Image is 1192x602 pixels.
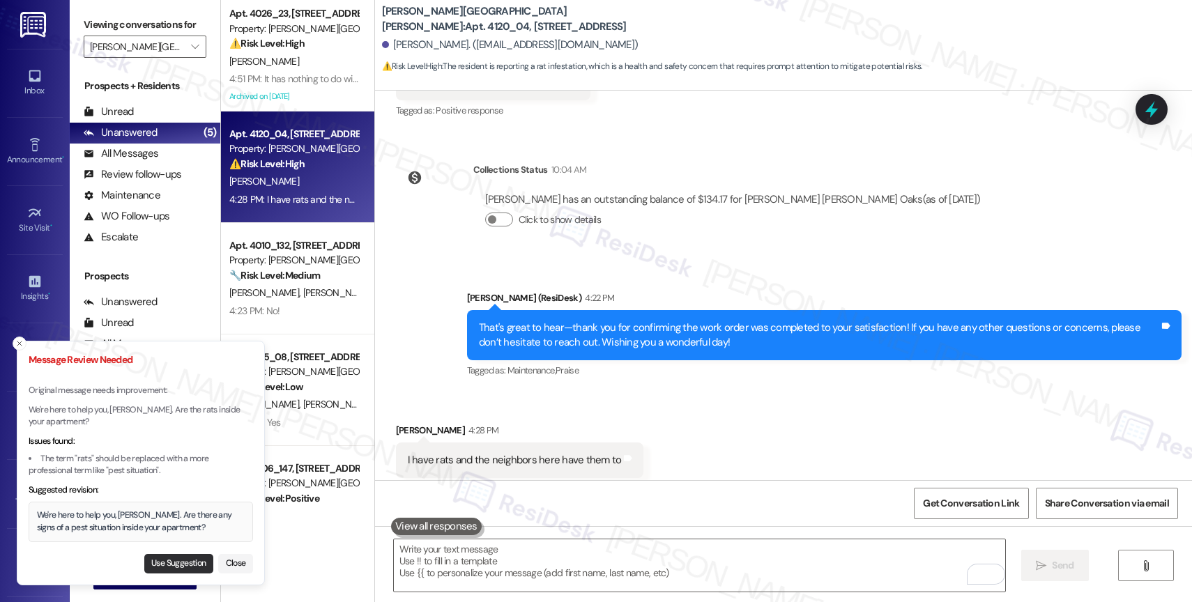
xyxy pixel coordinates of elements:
strong: ⚠️ Risk Level: High [382,61,442,72]
div: WO Follow-ups [84,209,169,224]
li: The term "rats" should be replaced with a more professional term like "pest situation". [29,453,253,477]
span: • [62,153,64,162]
div: [PERSON_NAME] [396,423,644,442]
span: [PERSON_NAME] [229,55,299,68]
input: All communities [90,36,184,58]
button: Close [218,554,253,573]
div: Unread [84,105,134,119]
strong: 🔧 Risk Level: Medium [229,269,320,281]
div: Review follow-ups [84,167,181,182]
button: Get Conversation Link [914,488,1028,519]
div: Apt. 4006_147, [STREET_ADDRESS] [229,461,358,476]
div: [PERSON_NAME] (ResiDesk) [467,291,1182,310]
span: Praise [556,364,579,376]
div: Archived on [DATE] [228,88,360,105]
div: 4:22 PM [581,291,614,305]
span: Get Conversation Link [923,496,1019,511]
i:  [1036,560,1046,571]
button: Share Conversation via email [1036,488,1178,519]
i:  [1140,560,1151,571]
div: [PERSON_NAME]. ([EMAIL_ADDRESS][DOMAIN_NAME]) [382,38,639,52]
div: (5) [200,122,220,144]
span: [PERSON_NAME] [303,398,372,410]
div: 4:24 PM: Yes [229,416,281,429]
label: Click to show details [519,213,601,227]
div: That's great to hear—thank you for confirming the work order was completed to your satisfaction! ... [479,321,1159,350]
span: • [50,221,52,231]
label: Viewing conversations for [84,14,206,36]
div: Tagged as: [396,478,644,498]
a: Inbox [7,64,63,102]
div: Apt. 4120_04, [STREET_ADDRESS] [229,127,358,141]
div: Suggested revision: [29,484,253,497]
div: Prospects [70,269,220,284]
div: [PERSON_NAME] has an outstanding balance of $134.17 for [PERSON_NAME] [PERSON_NAME] Oaks (as of [... [485,192,981,207]
div: Property: [PERSON_NAME][GEOGRAPHIC_DATA][PERSON_NAME] [229,141,358,156]
button: Send [1021,550,1089,581]
div: Collections Status [473,162,548,177]
a: Leads [7,407,63,445]
div: Maintenance [84,188,160,203]
span: Share Conversation via email [1045,496,1169,511]
div: All Messages [84,146,158,161]
div: Unanswered [84,295,158,309]
p: Original message needs improvement: [29,385,253,397]
b: [PERSON_NAME][GEOGRAPHIC_DATA][PERSON_NAME]: Apt. 4120_04, [STREET_ADDRESS] [382,4,661,34]
strong: ⚠️ Risk Level: High [229,157,305,170]
a: Insights • [7,270,63,307]
div: Tagged as: [467,360,1182,380]
div: Unanswered [84,125,158,140]
span: [PERSON_NAME] [303,286,372,299]
button: Close toast [13,337,26,350]
a: Account [7,543,63,581]
div: 4:28 PM [465,423,498,438]
div: Property: [PERSON_NAME][GEOGRAPHIC_DATA][PERSON_NAME] [229,476,358,491]
div: Tagged as: [396,100,591,121]
div: 4:51 PM: It has nothing to do with the kettle! It's been going on for the last 3 weeks! [229,72,558,85]
span: [PERSON_NAME] [229,175,299,187]
div: Apt. 4010_132, [STREET_ADDRESS] [229,238,358,253]
textarea: To enrich screen reader interactions, please activate Accessibility in Grammarly extension settings [394,539,1005,592]
div: 4:23 PM: No! [229,304,280,317]
div: Apt. 4515_08, [STREET_ADDRESS] [229,350,358,364]
div: I have rats and the neighbors here have them to [408,453,622,468]
strong: 💡 Risk Level: Low [229,380,303,393]
span: [PERSON_NAME] [229,398,303,410]
div: Property: [PERSON_NAME][GEOGRAPHIC_DATA][PERSON_NAME] [229,253,358,268]
div: Escalate [84,230,138,245]
div: Apt. 4026_23, [STREET_ADDRESS] [229,6,358,21]
button: Use Suggestion [144,554,213,573]
span: [PERSON_NAME] [229,286,303,299]
a: Buildings [7,338,63,376]
div: Property: [PERSON_NAME][GEOGRAPHIC_DATA][PERSON_NAME] [229,364,358,379]
div: Property: [PERSON_NAME][GEOGRAPHIC_DATA][PERSON_NAME] [229,22,358,36]
div: We're here to help you, [PERSON_NAME]. Are there any signs of a pest situation inside your apartm... [37,509,245,534]
div: Issues found: [29,435,253,448]
span: Positive response [436,105,503,116]
div: Unread [84,316,134,330]
span: • [48,289,50,299]
img: ResiDesk Logo [20,12,49,38]
i:  [191,41,199,52]
h3: Message Review Needed [29,353,253,367]
div: 4:28 PM: I have rats and the neighbors here have them to [229,193,461,206]
div: 10:04 AM [548,162,587,177]
strong: 🌟 Risk Level: Positive [229,492,319,504]
span: Send [1052,558,1073,573]
span: : The resident is reporting a rat infestation, which is a health and safety concern that requires... [382,59,922,74]
a: Site Visit • [7,201,63,239]
a: Templates • [7,475,63,513]
span: Maintenance , [507,364,556,376]
div: Prospects + Residents [70,79,220,93]
strong: ⚠️ Risk Level: High [229,37,305,49]
p: We're here to help you, [PERSON_NAME]. Are the rats inside your apartment? [29,404,253,429]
